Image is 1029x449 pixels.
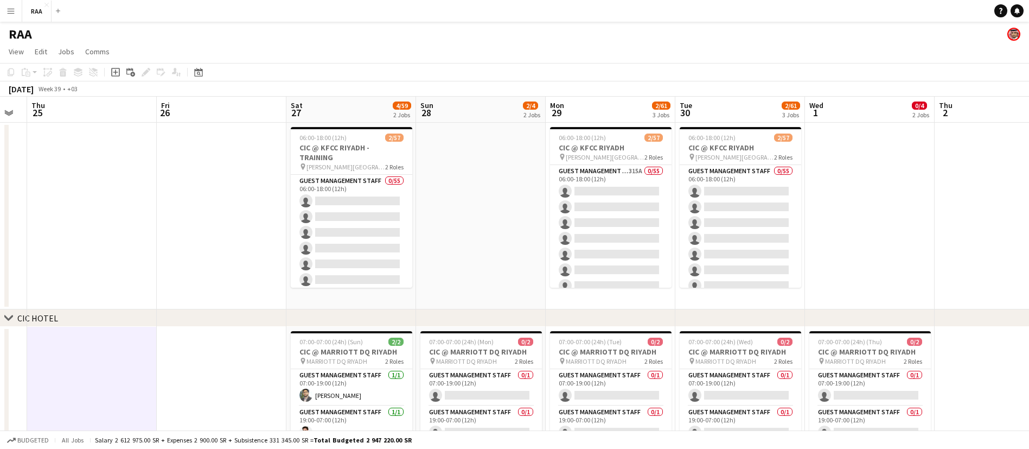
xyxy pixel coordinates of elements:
[1007,28,1020,41] app-user-avatar: Yousef Hussain Alabdulmuhsin
[60,436,86,444] span: All jobs
[58,47,74,56] span: Jobs
[9,47,24,56] span: View
[36,85,63,93] span: Week 39
[9,26,32,42] h1: RAA
[35,47,47,56] span: Edit
[4,45,28,59] a: View
[9,84,34,94] div: [DATE]
[81,45,114,59] a: Comms
[17,313,58,324] div: CIC HOTEL
[5,434,50,446] button: Budgeted
[67,85,78,93] div: +03
[30,45,52,59] a: Edit
[17,437,49,444] span: Budgeted
[85,47,110,56] span: Comms
[314,436,412,444] span: Total Budgeted 2 947 220.00 SR
[95,436,412,444] div: Salary 2 612 975.00 SR + Expenses 2 900.00 SR + Subsistence 331 345.00 SR =
[54,45,79,59] a: Jobs
[22,1,52,22] button: RAA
